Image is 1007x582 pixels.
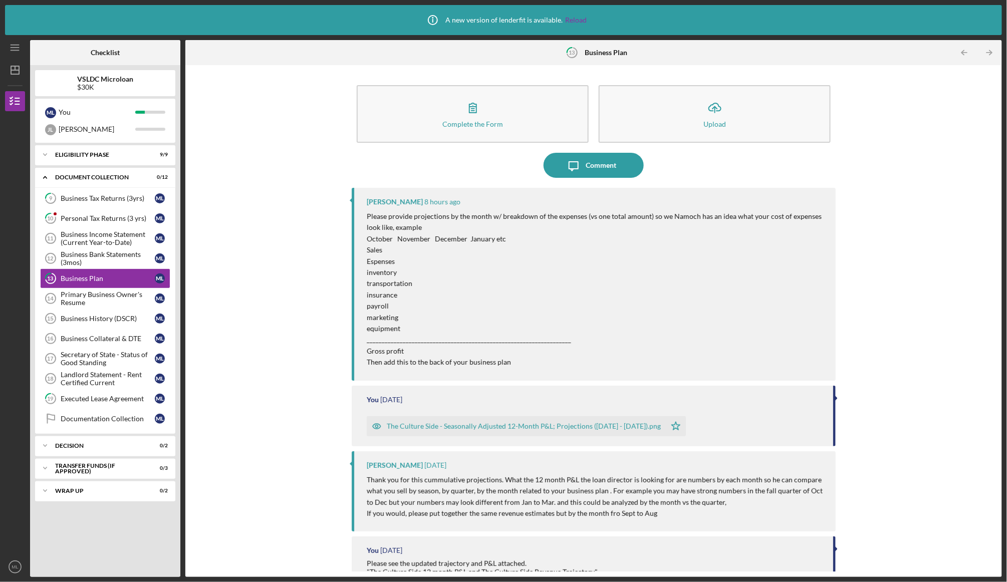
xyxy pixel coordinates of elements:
[47,376,53,382] tspan: 18
[61,194,155,202] div: Business Tax Returns (3yrs)
[155,253,165,263] div: M L
[155,394,165,404] div: M L
[59,104,135,121] div: You
[150,465,168,471] div: 0 / 3
[55,443,143,449] div: Decision
[155,334,165,344] div: M L
[367,256,826,267] p: Espenses
[47,296,54,302] tspan: 14
[703,120,726,128] div: Upload
[569,49,575,56] tspan: 13
[367,559,598,575] div: Please see the updated trajectory and P&L attached. "The Culture Side 12 month P&L and The Cultur...
[40,208,170,228] a: 10Personal Tax Returns (3 yrs)ML
[367,461,423,469] div: [PERSON_NAME]
[40,288,170,309] a: 14Primary Business Owner's ResumeML
[61,415,155,423] div: Documentation Collection
[150,152,168,158] div: 9 / 9
[424,461,446,469] time: 2025-08-26 03:46
[40,389,170,409] a: 19Executed Lease AgreementML
[45,124,56,135] div: J L
[40,349,170,369] a: 17Secretary of State - Status of Good StandingML
[585,49,627,57] b: Business Plan
[367,416,686,436] button: The Culture Side - Seasonally Adjusted 12-Month P&L; Projections ([DATE] - [DATE]).png
[586,153,617,178] div: Comment
[40,329,170,349] a: 16Business Collateral & DTEML
[544,153,644,178] button: Comment
[155,273,165,283] div: M L
[367,346,826,357] p: Gross profit
[12,564,19,570] text: ML
[367,198,423,206] div: [PERSON_NAME]
[387,422,661,430] div: The Culture Side - Seasonally Adjusted 12-Month P&L; Projections ([DATE] - [DATE]).png
[380,396,402,404] time: 2025-08-28 02:36
[150,174,168,180] div: 0 / 12
[155,314,165,324] div: M L
[47,255,53,261] tspan: 12
[367,357,826,368] p: Then add this to the back of your business plan
[367,233,826,244] p: October November December January etc
[61,274,155,282] div: Business Plan
[45,107,56,118] div: M L
[367,396,379,404] div: You
[367,267,826,278] p: inventory
[61,351,155,367] div: Secretary of State - Status of Good Standing
[48,396,54,402] tspan: 19
[367,546,379,554] div: You
[55,488,143,494] div: Wrap Up
[367,278,826,289] p: transportation
[55,152,143,158] div: Eligibility Phase
[442,120,503,128] div: Complete the Form
[48,275,54,282] tspan: 13
[424,198,460,206] time: 2025-09-05 13:37
[155,193,165,203] div: M L
[61,371,155,387] div: Landlord Statement - Rent Certified Current
[150,443,168,449] div: 0 / 2
[40,228,170,248] a: 11Business Income Statement (Current Year-to-Date)ML
[47,336,53,342] tspan: 16
[367,323,826,334] p: equipment
[61,250,155,266] div: Business Bank Statements (3mos)
[61,290,155,307] div: Primary Business Owner's Resume
[55,174,143,180] div: Document Collection
[155,354,165,364] div: M L
[357,85,589,143] button: Complete the Form
[367,508,826,519] p: If you would, please put together the same revenue estimates but by the month fro Sept to Aug
[61,214,155,222] div: Personal Tax Returns (3 yrs)
[5,557,25,577] button: ML
[367,244,826,255] p: Sales
[40,188,170,208] a: 9Business Tax Returns (3yrs)ML
[367,289,826,301] p: insurance
[48,215,54,222] tspan: 10
[155,213,165,223] div: M L
[40,409,170,429] a: Documentation CollectionML
[77,83,133,91] div: $30K
[61,335,155,343] div: Business Collateral & DTE
[49,195,53,202] tspan: 9
[367,312,826,323] p: marketing
[40,369,170,389] a: 18Landlord Statement - Rent Certified CurrentML
[380,546,402,554] time: 2025-08-20 21:57
[150,488,168,494] div: 0 / 2
[61,315,155,323] div: Business History (DSCR)
[367,211,826,233] p: Please provide projections by the month w/ breakdown of the expenses (vs one total amount) so we ...
[40,268,170,288] a: 13Business PlanML
[47,356,53,362] tspan: 17
[59,121,135,138] div: [PERSON_NAME]
[367,474,826,508] p: Thank you for this cummulative projections. What the 12 month P&L the loan director is looking fo...
[77,75,133,83] b: VSLDC Microloan
[565,16,587,24] a: Reload
[40,309,170,329] a: 15Business History (DSCR)ML
[155,233,165,243] div: M L
[155,414,165,424] div: M L
[40,248,170,268] a: 12Business Bank Statements (3mos)ML
[55,463,143,474] div: Transfer Funds (If Approved)
[420,8,587,33] div: A new version of lenderfit is available.
[367,334,826,345] p: ____________________________________________________________________
[155,374,165,384] div: M L
[47,235,53,241] tspan: 11
[47,316,53,322] tspan: 15
[599,85,831,143] button: Upload
[367,301,826,312] p: payroll
[61,395,155,403] div: Executed Lease Agreement
[155,294,165,304] div: M L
